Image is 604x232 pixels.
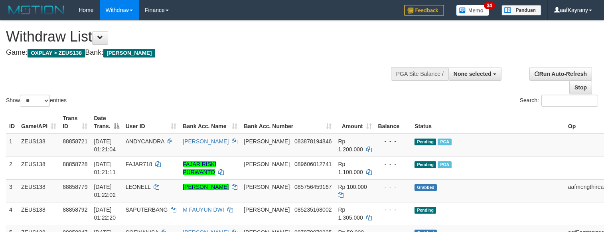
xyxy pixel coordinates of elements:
[569,81,592,94] a: Stop
[126,184,151,190] span: LEONELL
[6,202,18,225] td: 4
[454,71,491,77] span: None selected
[378,137,409,145] div: - - -
[335,111,375,134] th: Amount: activate to sort column ascending
[180,111,241,134] th: Bank Acc. Name: activate to sort column ascending
[294,184,332,190] span: Copy 085756459167 to clipboard
[338,206,363,221] span: Rp 1.305.000
[6,134,18,157] td: 1
[244,138,290,145] span: [PERSON_NAME]
[6,29,395,45] h1: Withdraw List
[183,138,229,145] a: [PERSON_NAME]
[63,206,87,213] span: 88858792
[244,206,290,213] span: [PERSON_NAME]
[183,184,229,190] a: [PERSON_NAME]
[183,206,224,213] a: M FAUYUN DWI
[244,184,290,190] span: [PERSON_NAME]
[448,67,501,81] button: None selected
[126,161,152,167] span: FAJAR718
[6,179,18,202] td: 3
[391,67,448,81] div: PGA Site Balance /
[529,67,592,81] a: Run Auto-Refresh
[6,157,18,179] td: 2
[18,179,59,202] td: ZEUS138
[63,184,87,190] span: 88858779
[18,134,59,157] td: ZEUS138
[378,183,409,191] div: - - -
[18,111,59,134] th: Game/API: activate to sort column ascending
[28,49,85,58] span: OXPLAY > ZEUS138
[94,184,116,198] span: [DATE] 01:22:02
[6,49,395,57] h4: Game: Bank:
[541,95,598,107] input: Search:
[438,139,452,145] span: Marked by aafkaynarin
[59,111,91,134] th: Trans ID: activate to sort column ascending
[294,206,332,213] span: Copy 085235168002 to clipboard
[63,161,87,167] span: 88858728
[338,161,363,175] span: Rp 1.100.000
[415,207,436,214] span: Pending
[456,5,490,16] img: Button%20Memo.svg
[18,157,59,179] td: ZEUS138
[103,49,155,58] span: [PERSON_NAME]
[338,138,363,153] span: Rp 1.200.000
[438,161,452,168] span: Marked by aafkaynarin
[241,111,335,134] th: Bank Acc. Number: activate to sort column ascending
[378,160,409,168] div: - - -
[6,95,67,107] label: Show entries
[94,138,116,153] span: [DATE] 01:21:04
[183,161,216,175] a: FAJAR RISKI PURWANTO
[126,206,168,213] span: SAPUTERBANG
[411,111,565,134] th: Status
[415,161,436,168] span: Pending
[294,138,332,145] span: Copy 083878194846 to clipboard
[294,161,332,167] span: Copy 089606012741 to clipboard
[378,206,409,214] div: - - -
[375,111,412,134] th: Balance
[6,4,67,16] img: MOTION_logo.png
[63,138,87,145] span: 88858721
[338,184,367,190] span: Rp 100.000
[484,2,495,9] span: 34
[126,138,164,145] span: ANDYCANDRA
[404,5,444,16] img: Feedback.jpg
[94,206,116,221] span: [DATE] 01:22:20
[18,202,59,225] td: ZEUS138
[91,111,122,134] th: Date Trans.: activate to sort column descending
[501,5,541,16] img: panduan.png
[122,111,180,134] th: User ID: activate to sort column ascending
[94,161,116,175] span: [DATE] 01:21:11
[20,95,50,107] select: Showentries
[244,161,290,167] span: [PERSON_NAME]
[520,95,598,107] label: Search:
[415,139,436,145] span: Pending
[6,111,18,134] th: ID
[415,184,437,191] span: Grabbed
